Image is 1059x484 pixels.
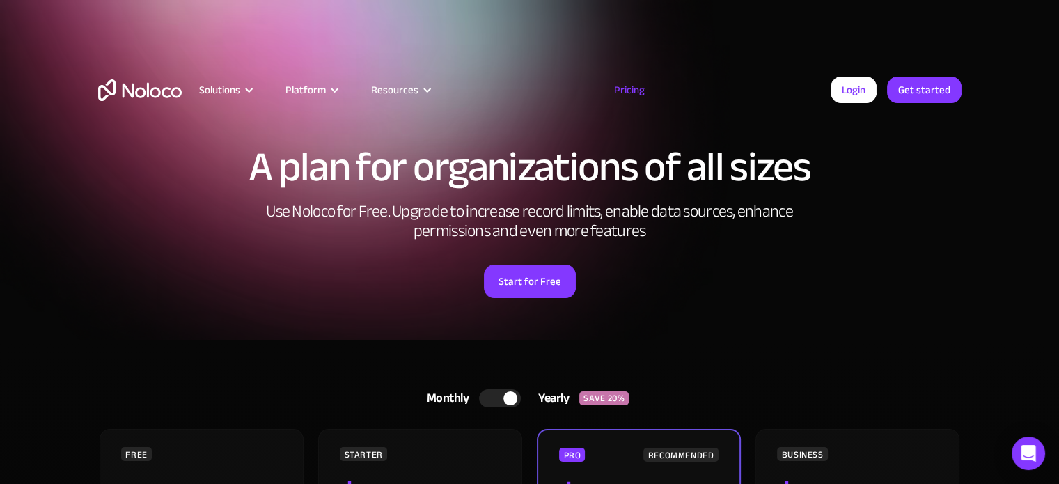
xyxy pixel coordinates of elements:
[121,447,152,461] div: FREE
[199,81,240,99] div: Solutions
[251,202,808,241] h2: Use Noloco for Free. Upgrade to increase record limits, enable data sources, enhance permissions ...
[1012,437,1045,470] div: Open Intercom Messenger
[777,447,827,461] div: BUSINESS
[521,388,579,409] div: Yearly
[285,81,326,99] div: Platform
[98,79,182,101] a: home
[831,77,877,103] a: Login
[887,77,962,103] a: Get started
[98,146,962,188] h1: A plan for organizations of all sizes
[579,391,629,405] div: SAVE 20%
[371,81,418,99] div: Resources
[559,448,585,462] div: PRO
[409,388,480,409] div: Monthly
[643,448,718,462] div: RECOMMENDED
[354,81,446,99] div: Resources
[268,81,354,99] div: Platform
[484,265,576,298] a: Start for Free
[182,81,268,99] div: Solutions
[340,447,386,461] div: STARTER
[597,81,662,99] a: Pricing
